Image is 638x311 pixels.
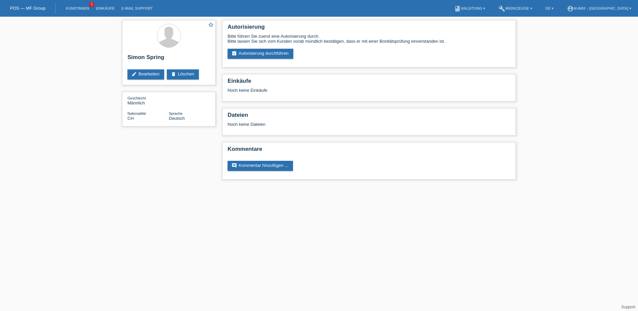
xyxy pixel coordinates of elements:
i: book [454,5,461,12]
i: edit [131,71,137,77]
h2: Simon Spring [127,54,210,64]
a: buildWerkzeuge ▾ [495,6,536,10]
i: delete [171,71,176,77]
a: Support [621,305,635,309]
a: assignment_turned_inAutorisierung durchführen [228,49,293,59]
a: editBearbeiten [127,69,164,79]
a: account_circlem-way - [GEOGRAPHIC_DATA] ▾ [564,6,635,10]
span: Schweiz [127,116,134,121]
a: Einkäufe [92,6,118,10]
a: bookAnleitung ▾ [451,6,489,10]
div: Männlich [127,95,169,105]
a: DE ▾ [542,6,557,10]
i: assignment_turned_in [232,51,237,56]
a: commentKommentar hinzufügen ... [228,161,293,171]
h2: Dateien [228,112,511,122]
span: Geschlecht [127,96,146,100]
span: 1 [89,2,94,7]
span: Sprache [169,111,183,115]
div: Noch keine Einkäufe [228,88,511,98]
i: comment [232,163,237,168]
span: Nationalität [127,111,146,115]
a: deleteLöschen [167,69,199,79]
h2: Kommentare [228,146,511,156]
a: star_border [208,22,214,29]
div: Noch keine Dateien [228,122,431,127]
i: star_border [208,22,214,28]
a: POS — MF Group [10,6,45,11]
i: account_circle [567,5,574,12]
i: build [499,5,505,12]
h2: Einkäufe [228,78,511,88]
a: Kund*innen [62,6,92,10]
a: E-Mail Support [118,6,156,10]
span: Deutsch [169,116,185,121]
h2: Autorisierung [228,24,511,34]
div: Bitte führen Sie zuerst eine Autorisierung durch. Bitte lassen Sie sich vom Kunden vorab mündlich... [228,34,511,44]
